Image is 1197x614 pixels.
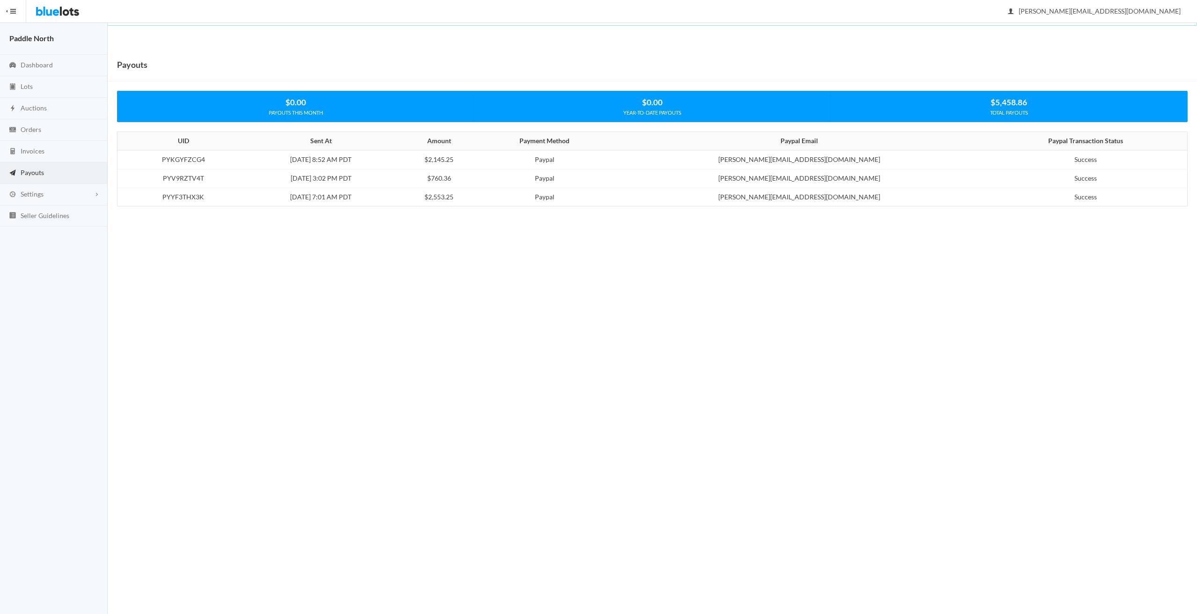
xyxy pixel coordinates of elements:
strong: $0.00 [642,97,663,107]
strong: $5,458.86 [991,97,1027,107]
td: $760.36 [398,169,480,188]
ion-icon: cog [8,190,17,199]
td: Paypal [480,150,609,169]
span: Dashboard [21,61,53,69]
div: TOTAL PAYOUTS [831,109,1187,117]
th: Amount [398,132,480,151]
td: [DATE] 3:02 PM PDT [243,169,398,188]
ion-icon: paper plane [8,169,17,178]
strong: $0.00 [285,97,306,107]
span: Auctions [21,104,47,112]
td: Success [990,150,1187,169]
ion-icon: list box [8,212,17,220]
span: Lots [21,82,33,90]
ion-icon: person [1006,7,1015,16]
span: Orders [21,125,41,133]
span: Settings [21,190,44,198]
span: Payouts [21,168,44,176]
td: $2,145.25 [398,150,480,169]
span: Invoices [21,147,44,155]
div: PAYOUTS THIS MONTH [117,109,474,117]
ion-icon: clipboard [8,83,17,92]
span: [PERSON_NAME][EMAIL_ADDRESS][DOMAIN_NAME] [1008,7,1181,15]
td: [PERSON_NAME][EMAIL_ADDRESS][DOMAIN_NAME] [609,169,990,188]
span: Seller Guidelines [21,212,69,219]
td: [DATE] 8:52 AM PDT [243,150,398,169]
td: PYYF3THX3K [117,188,243,206]
div: YEAR-TO-DATE PAYOUTS [474,109,830,117]
th: Payment Method [480,132,609,151]
th: Paypal Email [609,132,990,151]
td: [PERSON_NAME][EMAIL_ADDRESS][DOMAIN_NAME] [609,150,990,169]
td: [PERSON_NAME][EMAIL_ADDRESS][DOMAIN_NAME] [609,188,990,206]
ion-icon: speedometer [8,61,17,70]
td: [DATE] 7:01 AM PDT [243,188,398,206]
strong: Paddle North [9,34,54,43]
td: Paypal [480,169,609,188]
td: Success [990,169,1187,188]
ion-icon: cash [8,126,17,135]
ion-icon: flash [8,104,17,113]
ion-icon: calculator [8,147,17,156]
td: PYV9RZTV4T [117,169,243,188]
th: UID [117,132,243,151]
th: Paypal Transaction Status [990,132,1187,151]
td: PYKGYFZCG4 [117,150,243,169]
td: Success [990,188,1187,206]
td: Paypal [480,188,609,206]
h1: Payouts [117,58,147,72]
td: $2,553.25 [398,188,480,206]
th: Sent At [243,132,398,151]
